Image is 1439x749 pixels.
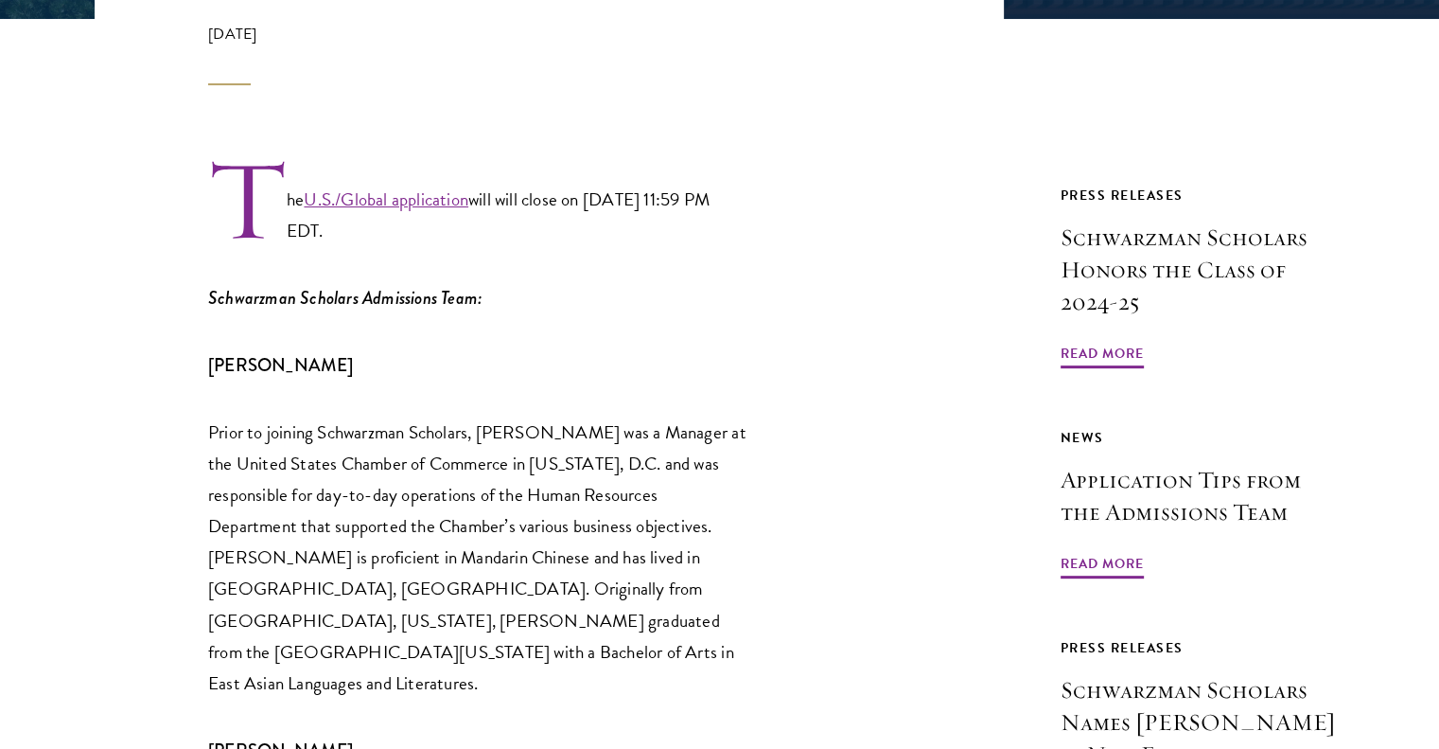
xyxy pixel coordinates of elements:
[1061,552,1144,581] span: Read More
[1061,342,1144,371] span: Read More
[1061,464,1344,528] h3: Application Tips from the Admissions Team
[1061,426,1344,581] a: News Application Tips from the Admissions Team Read More
[1061,222,1344,318] h3: Schwarzman Scholars Honors the Class of 2024-25
[304,186,468,213] a: U.S./Global application
[208,285,483,311] em: Schwarzman Scholars Admissions Team:
[208,156,747,246] p: The will will close on [DATE] 11:59 PM EDT.
[1061,184,1344,207] div: Press Releases
[1061,636,1344,660] div: Press Releases
[208,352,354,378] strong: [PERSON_NAME]
[208,23,747,85] div: [DATE]
[1061,426,1344,450] div: News
[208,417,747,698] p: Prior to joining Schwarzman Scholars, [PERSON_NAME] was a Manager at the United States Chamber of...
[1061,184,1344,371] a: Press Releases Schwarzman Scholars Honors the Class of 2024-25 Read More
